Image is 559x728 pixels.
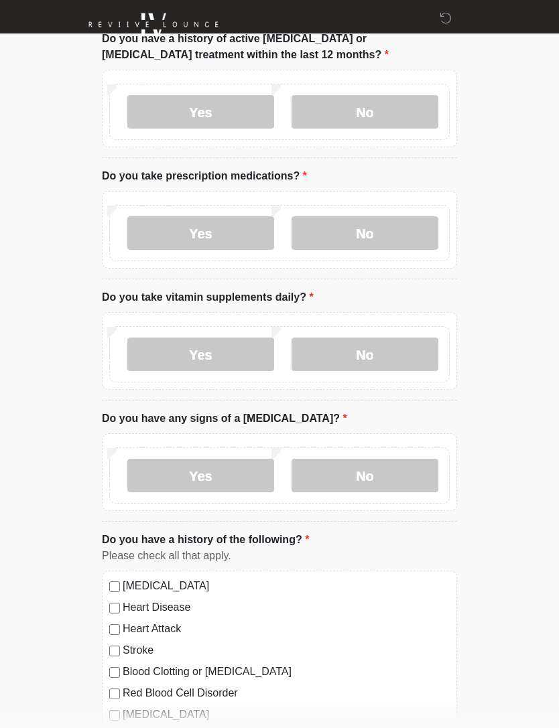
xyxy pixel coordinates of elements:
[123,707,450,723] label: [MEDICAL_DATA]
[109,582,120,593] input: [MEDICAL_DATA]
[123,579,450,595] label: [MEDICAL_DATA]
[127,217,274,250] label: Yes
[109,668,120,678] input: Blood Clotting or [MEDICAL_DATA]
[88,10,219,40] img: Reviive Lounge Logo
[109,646,120,657] input: Stroke
[102,290,314,306] label: Do you take vitamin supplements daily?
[109,689,120,700] input: Red Blood Cell Disorder
[109,603,120,614] input: Heart Disease
[292,96,438,129] label: No
[292,217,438,250] label: No
[292,459,438,493] label: No
[127,96,274,129] label: Yes
[127,459,274,493] label: Yes
[123,686,450,702] label: Red Blood Cell Disorder
[123,622,450,638] label: Heart Attack
[109,711,120,721] input: [MEDICAL_DATA]
[123,664,450,680] label: Blood Clotting or [MEDICAL_DATA]
[102,532,309,549] label: Do you have a history of the following?
[102,169,307,185] label: Do you take prescription medications?
[292,338,438,372] label: No
[109,625,120,636] input: Heart Attack
[102,549,457,565] div: Please check all that apply.
[127,338,274,372] label: Yes
[123,600,450,616] label: Heart Disease
[102,411,347,427] label: Do you have any signs of a [MEDICAL_DATA]?
[123,643,450,659] label: Stroke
